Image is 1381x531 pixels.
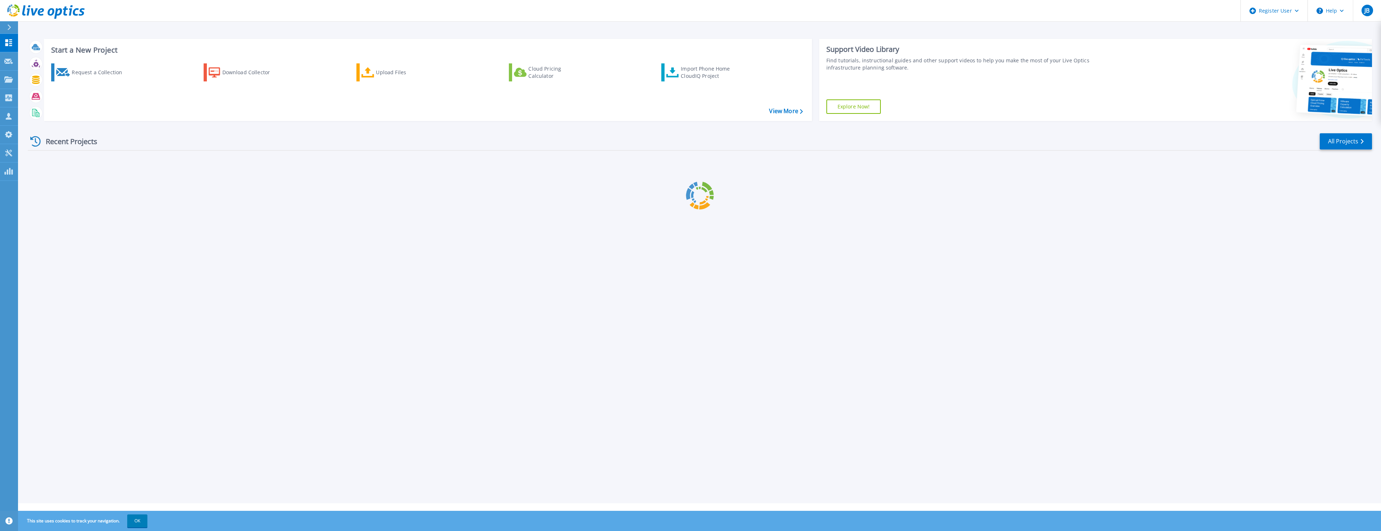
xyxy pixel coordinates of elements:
button: OK [127,514,147,527]
div: Support Video Library [826,45,1116,54]
span: This site uses cookies to track your navigation. [20,514,147,527]
a: Cloud Pricing Calculator [509,63,589,81]
div: Find tutorials, instructional guides and other support videos to help you make the most of your L... [826,57,1116,71]
span: JB [1364,8,1369,13]
a: Explore Now! [826,99,881,114]
div: Download Collector [222,65,280,80]
div: Cloud Pricing Calculator [528,65,586,80]
a: View More [769,108,803,115]
div: Recent Projects [28,133,107,150]
div: Import Phone Home CloudIQ Project [681,65,737,80]
a: Download Collector [204,63,284,81]
h3: Start a New Project [51,46,803,54]
div: Upload Files [376,65,434,80]
a: Upload Files [356,63,437,81]
div: Request a Collection [72,65,129,80]
a: All Projects [1320,133,1372,150]
a: Request a Collection [51,63,132,81]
